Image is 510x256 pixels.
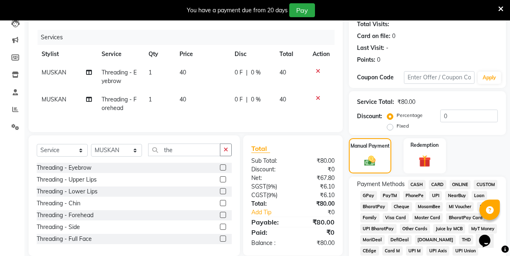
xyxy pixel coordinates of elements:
[245,227,293,237] div: Paid:
[275,45,308,63] th: Total
[360,246,379,256] span: CEdge
[251,68,261,77] span: 0 %
[37,187,98,196] div: Threading - Lower Lips
[245,217,293,227] div: Payable:
[97,45,144,63] th: Service
[386,44,388,52] div: -
[361,155,379,168] img: _cash.svg
[360,235,385,245] span: MariDeal
[251,95,261,104] span: 0 %
[478,72,501,84] button: Apply
[403,191,426,200] span: PhonePe
[246,95,248,104] span: |
[293,200,341,208] div: ₹80.00
[388,235,412,245] span: DefiDeal
[404,71,475,84] input: Enter Offer / Coupon Code
[397,122,409,130] label: Fixed
[42,96,66,103] span: MUSKAN
[180,69,186,76] span: 40
[245,239,293,247] div: Balance :
[102,69,137,85] span: Threading - Eyebrow
[445,191,468,200] span: NearBuy
[474,180,497,189] span: CUSTOM
[392,32,395,40] div: 0
[289,3,315,17] button: Pay
[246,68,248,77] span: |
[144,45,175,63] th: Qty
[391,202,412,211] span: Cheque
[245,182,293,191] div: ( )
[357,98,394,106] div: Service Total:
[452,246,478,256] span: UPI Union
[251,144,270,153] span: Total
[187,6,288,15] div: You have a payment due from 20 days
[279,69,286,76] span: 40
[148,144,220,156] input: Search or Scan
[412,213,443,222] span: Master Card
[251,191,266,199] span: CGST
[149,69,152,76] span: 1
[230,45,275,63] th: Disc
[37,235,92,243] div: Threading - Full Face
[293,239,341,247] div: ₹80.00
[360,224,397,234] span: UPI BharatPay
[410,141,439,149] label: Redemption
[293,174,341,182] div: ₹67.80
[245,200,293,208] div: Total:
[433,224,466,234] span: Juice by MCB
[400,224,430,234] span: Other Cards
[357,32,390,40] div: Card on file:
[360,191,377,200] span: GPay
[382,246,403,256] span: Card M
[380,191,400,200] span: PayTM
[251,183,266,190] span: SGST
[175,45,230,63] th: Price
[472,191,487,200] span: Loan
[357,180,405,189] span: Payment Methods
[37,199,80,208] div: Threading - Chin
[415,235,456,245] span: [DOMAIN_NAME]
[293,217,341,227] div: ₹80.00
[415,154,435,169] img: _gift.svg
[301,208,341,217] div: ₹0
[268,183,275,190] span: 9%
[180,96,186,103] span: 40
[357,44,384,52] div: Last Visit:
[37,175,97,184] div: Threading - Upper Lips
[446,213,485,222] span: BharatPay Card
[476,223,502,248] iframe: chat widget
[450,180,471,189] span: ONLINE
[408,180,426,189] span: CASH
[397,112,423,119] label: Percentage
[245,174,293,182] div: Net:
[357,20,389,29] div: Total Visits:
[293,227,341,237] div: ₹0
[268,192,276,198] span: 9%
[377,56,380,64] div: 0
[293,191,341,200] div: ₹6.10
[357,56,375,64] div: Points:
[37,45,97,63] th: Stylist
[42,69,66,76] span: MUSKAN
[406,246,424,256] span: UPI M
[235,95,243,104] span: 0 F
[245,208,301,217] a: Add Tip
[397,98,415,106] div: ₹80.00
[308,45,335,63] th: Action
[446,202,474,211] span: MI Voucher
[37,211,93,220] div: Threading - Forehead
[149,96,152,103] span: 1
[245,157,293,165] div: Sub Total:
[293,165,341,174] div: ₹0
[415,202,443,211] span: MosamBee
[102,96,137,112] span: Threading - Forehead
[37,223,80,231] div: Threading - Side
[477,202,493,211] span: Bank
[293,157,341,165] div: ₹80.00
[426,246,449,256] span: UPI Axis
[235,68,243,77] span: 0 F
[429,180,446,189] span: CARD
[468,224,497,234] span: MyT Money
[38,30,341,45] div: Services
[459,235,473,245] span: THD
